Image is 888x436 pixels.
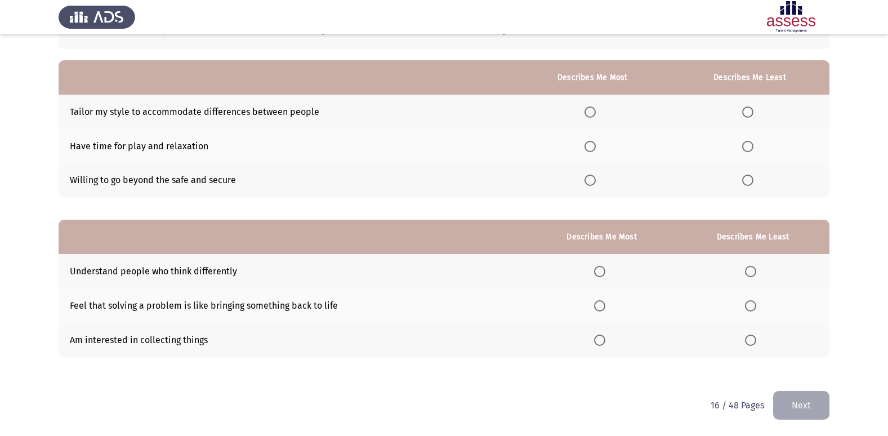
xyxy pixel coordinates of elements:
th: Describes Me Most [515,60,670,95]
td: Feel that solving a problem is like bringing something back to life [59,288,527,323]
td: Am interested in collecting things [59,323,527,357]
mat-radio-group: Select an option [742,175,758,185]
td: Understand people who think differently [59,254,527,288]
img: Assessment logo of OCM R1 ASSESS [753,1,829,33]
th: Describes Me Least [676,220,829,254]
p: 16 / 48 Pages [711,400,764,411]
mat-radio-group: Select an option [594,265,610,276]
mat-radio-group: Select an option [742,140,758,151]
img: Assess Talent Management logo [59,1,135,33]
mat-radio-group: Select an option [742,106,758,117]
th: Describes Me Least [670,60,829,95]
td: Have time for play and relaxation [59,129,515,163]
mat-radio-group: Select an option [745,300,761,310]
mat-radio-group: Select an option [745,265,761,276]
button: check the missing [773,391,829,420]
mat-radio-group: Select an option [594,334,610,345]
mat-radio-group: Select an option [584,175,600,185]
mat-radio-group: Select an option [745,334,761,345]
mat-radio-group: Select an option [594,300,610,310]
mat-radio-group: Select an option [584,140,600,151]
td: Willing to go beyond the safe and secure [59,163,515,198]
mat-radio-group: Select an option [584,106,600,117]
th: Describes Me Most [527,220,676,254]
td: Tailor my style to accommodate differences between people [59,95,515,129]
